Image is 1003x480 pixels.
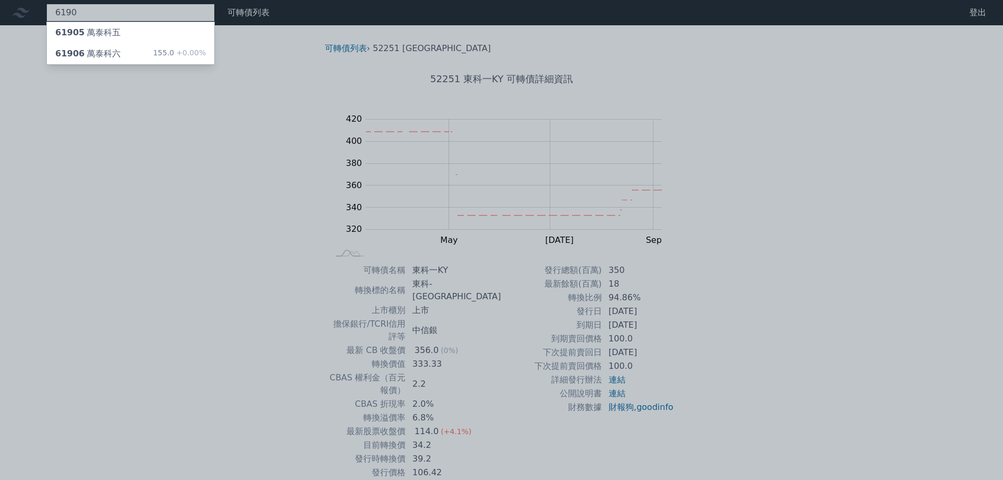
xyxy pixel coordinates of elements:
span: 61906 [55,48,85,58]
span: 61905 [55,27,85,37]
a: 61906萬泰科六 155.0+0.00% [47,43,214,64]
div: 155.0 [153,47,206,60]
div: 萬泰科五 [55,26,121,39]
span: +0.00% [174,48,206,57]
div: 萬泰科六 [55,47,121,60]
div: 聊天小工具 [950,429,1003,480]
a: 61905萬泰科五 [47,22,214,43]
iframe: Chat Widget [950,429,1003,480]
